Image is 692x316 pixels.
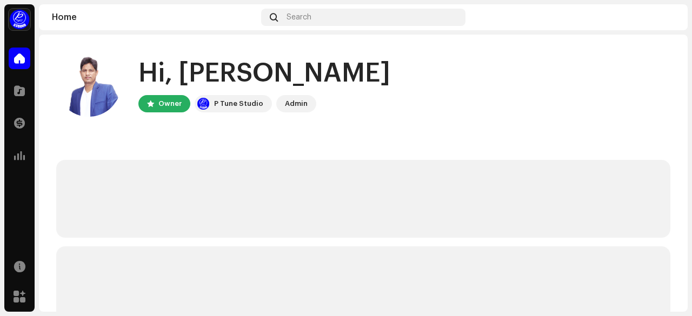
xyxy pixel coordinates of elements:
img: a1dd4b00-069a-4dd5-89ed-38fbdf7e908f [197,97,210,110]
div: Admin [285,97,308,110]
span: Search [287,13,311,22]
img: 8e1408ee-2a30-46be-bb3d-f8c19cdd8e44 [56,52,121,117]
div: Owner [158,97,182,110]
div: Hi, [PERSON_NAME] [138,56,390,91]
div: P Tune Studio [214,97,263,110]
div: Home [52,13,257,22]
img: 8e1408ee-2a30-46be-bb3d-f8c19cdd8e44 [657,9,675,26]
img: a1dd4b00-069a-4dd5-89ed-38fbdf7e908f [9,9,30,30]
